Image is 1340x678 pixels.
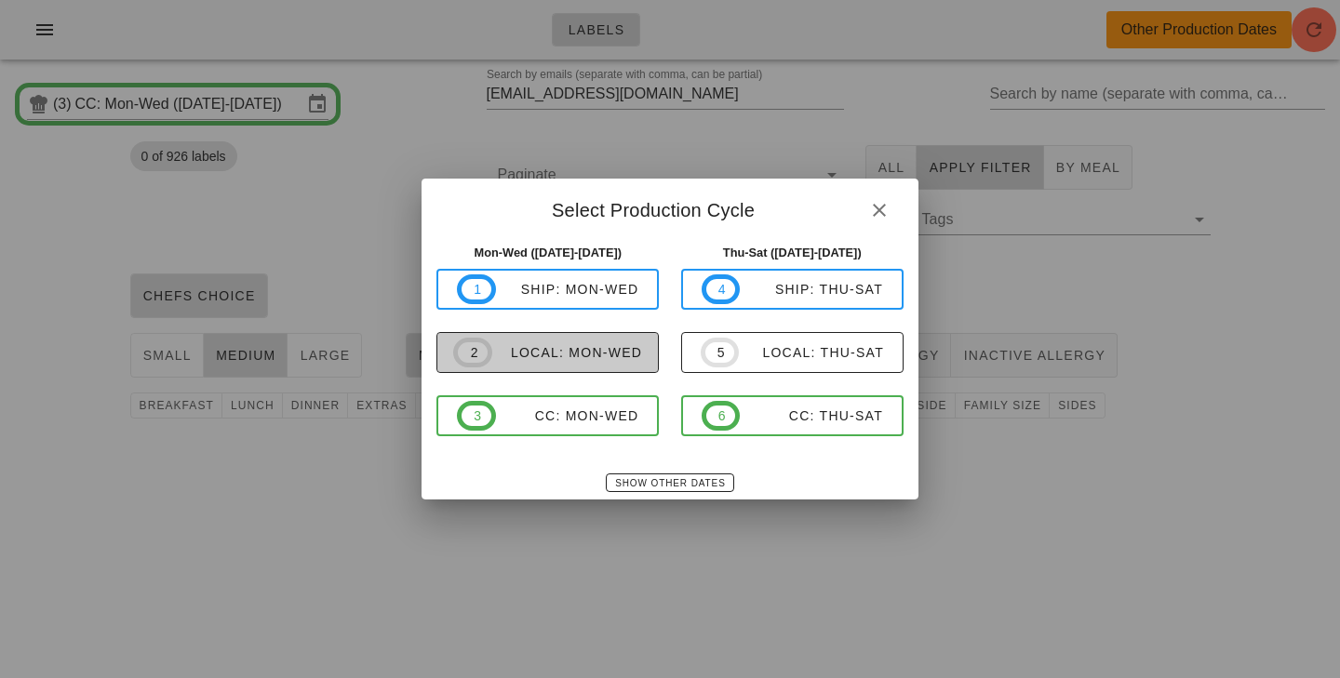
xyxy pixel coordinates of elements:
button: 1ship: Mon-Wed [436,269,659,310]
div: Select Production Cycle [422,179,918,236]
div: ship: Mon-Wed [496,282,639,297]
span: 2 [469,342,476,363]
div: CC: Thu-Sat [740,408,883,423]
div: local: Thu-Sat [739,345,884,360]
div: CC: Mon-Wed [496,408,639,423]
span: Show Other Dates [614,478,725,488]
div: ship: Thu-Sat [740,282,883,297]
button: 5local: Thu-Sat [681,332,904,373]
button: 3CC: Mon-Wed [436,395,659,436]
span: 4 [717,279,725,299]
button: 6CC: Thu-Sat [681,395,904,436]
button: Show Other Dates [606,473,733,492]
div: local: Mon-Wed [492,345,642,360]
button: 2local: Mon-Wed [436,332,659,373]
span: 3 [473,405,480,426]
span: 6 [717,405,725,426]
strong: Thu-Sat ([DATE]-[DATE]) [723,246,862,259]
strong: Mon-Wed ([DATE]-[DATE]) [474,246,622,259]
button: 4ship: Thu-Sat [681,269,904,310]
span: 1 [473,279,480,299]
span: 5 [717,342,724,363]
